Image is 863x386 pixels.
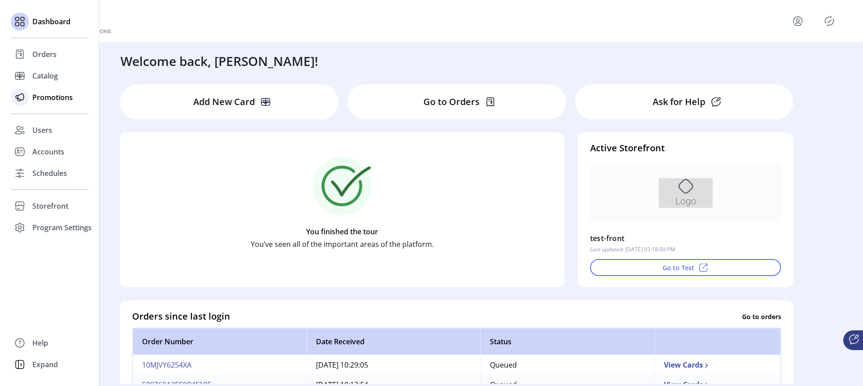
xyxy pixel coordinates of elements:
[654,355,781,375] td: View Cards
[32,49,57,60] span: Orders
[133,355,307,375] td: 10MJVY6254XA
[32,16,71,27] span: Dashboard
[32,201,68,211] span: Storefront
[32,168,67,179] span: Schedules
[133,328,307,355] th: Order Number
[32,359,58,370] span: Expand
[423,95,480,109] p: Go to Orders
[32,338,48,348] span: Help
[251,239,434,250] p: You’ve seen all of the important areas of the platform.
[307,328,480,355] th: Date Received
[32,70,58,81] span: Catalog
[32,222,92,233] span: Program Settings
[742,311,781,321] p: Go to orders
[132,310,230,323] h4: Orders since last login
[590,246,675,254] p: Last updated: [DATE] 03:18:09 PM
[480,355,654,375] td: Queued
[120,52,318,70] h3: Welcome back, [PERSON_NAME]!
[32,125,52,136] span: Users
[193,95,255,109] p: Add New Card
[480,328,654,355] th: Status
[791,14,805,28] button: menu
[32,92,73,103] span: Promotions
[306,226,378,237] p: You finished the tour
[32,146,64,157] span: Accounts
[822,14,836,28] button: Publisher Panel
[590,231,625,246] p: test-front
[653,95,705,109] p: Ask for Help
[307,355,480,375] td: [DATE] 10:29:05
[590,259,781,276] button: Go to Test
[590,141,781,155] h4: Active Storefront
